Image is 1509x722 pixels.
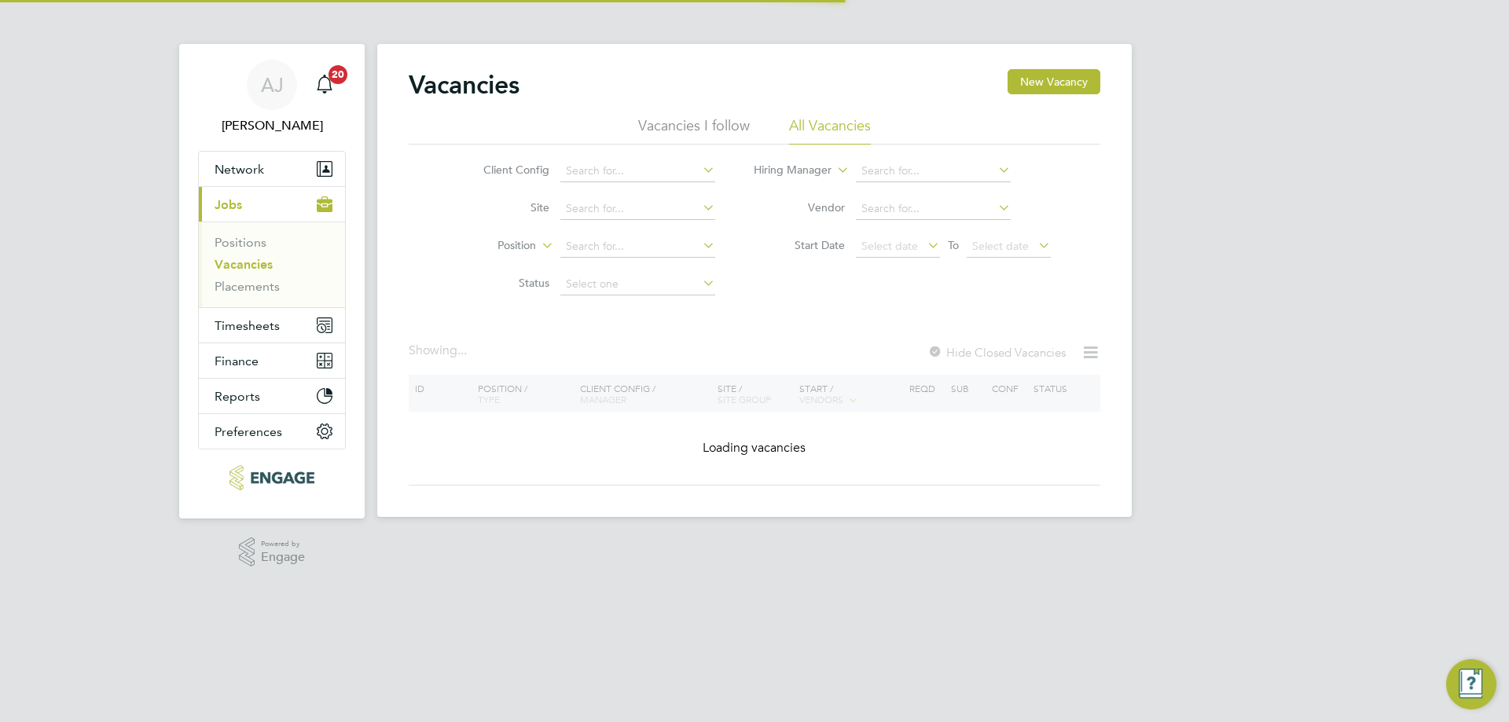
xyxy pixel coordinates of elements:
input: Search for... [560,236,715,258]
div: Showing [409,343,470,359]
span: Jobs [215,197,242,212]
span: ... [457,343,467,358]
nav: Main navigation [179,44,365,519]
span: Select date [861,239,918,253]
label: Vendor [754,200,845,214]
a: Positions [215,235,266,250]
span: Reports [215,389,260,404]
a: 20 [309,60,340,110]
button: New Vacancy [1008,69,1100,94]
input: Search for... [856,198,1011,220]
button: Jobs [199,187,345,222]
label: Site [459,200,549,214]
label: Hide Closed Vacancies [927,345,1066,360]
span: Finance [215,354,259,368]
button: Finance [199,343,345,378]
button: Timesheets [199,308,345,343]
h2: Vacancies [409,69,520,101]
li: Vacancies I follow [638,116,750,145]
span: Network [215,162,264,177]
label: Client Config [459,163,549,177]
img: xede-logo-retina.png [229,465,314,490]
label: Hiring Manager [741,163,832,178]
button: Engage Resource Center [1446,659,1496,709]
label: Start Date [754,238,845,252]
a: AJ[PERSON_NAME] [198,60,346,135]
span: Adam Jorey [198,116,346,135]
div: Jobs [199,222,345,307]
span: Timesheets [215,318,280,333]
label: Status [459,276,549,290]
button: Reports [199,379,345,413]
li: All Vacancies [789,116,871,145]
span: Engage [261,551,305,564]
input: Search for... [560,160,715,182]
a: Placements [215,279,280,294]
a: Vacancies [215,257,273,272]
span: AJ [261,75,284,95]
input: Select one [560,273,715,295]
span: Select date [972,239,1029,253]
span: Preferences [215,424,282,439]
a: Powered byEngage [239,537,306,567]
button: Network [199,152,345,186]
input: Search for... [856,160,1011,182]
span: To [943,235,964,255]
label: Position [446,238,536,254]
button: Preferences [199,414,345,449]
input: Search for... [560,198,715,220]
span: Powered by [261,537,305,551]
span: 20 [329,65,347,84]
a: Go to home page [198,465,346,490]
